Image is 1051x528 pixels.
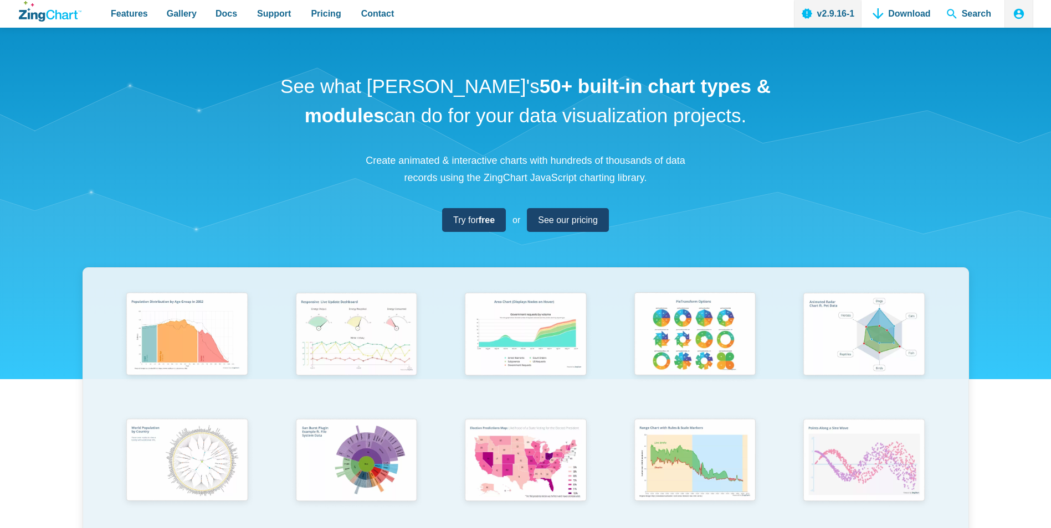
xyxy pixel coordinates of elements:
[627,413,762,510] img: Range Chart with Rultes & Scale Markers
[538,213,598,227] span: See our pricing
[102,287,272,413] a: Population Distribution by Age Group in 2052
[627,287,762,384] img: Pie Transform Options
[305,75,771,126] strong: 50+ built-in chart types & modules
[311,6,341,21] span: Pricing
[453,213,495,227] span: Try for
[257,6,291,21] span: Support
[441,287,611,413] a: Area Chart (Displays Nodes on Hover)
[361,6,394,21] span: Contact
[610,287,780,413] a: Pie Transform Options
[796,287,931,384] img: Animated Radar Chart ft. Pet Data
[276,72,775,130] h1: See what [PERSON_NAME]'s can do for your data visualization projects.
[360,152,692,186] p: Create animated & interactive charts with hundreds of thousands of data records using the ZingCha...
[458,413,593,510] img: Election Predictions Map
[216,6,237,21] span: Docs
[780,287,949,413] a: Animated Radar Chart ft. Pet Data
[479,215,495,225] strong: free
[111,6,148,21] span: Features
[271,287,441,413] a: Responsive Live Update Dashboard
[289,413,424,510] img: Sun Burst Plugin Example ft. File System Data
[119,287,254,384] img: Population Distribution by Age Group in 2052
[458,287,593,384] img: Area Chart (Displays Nodes on Hover)
[167,6,197,21] span: Gallery
[289,287,424,384] img: Responsive Live Update Dashboard
[19,1,81,22] a: ZingChart Logo. Click to return to the homepage
[796,413,931,510] img: Points Along a Sine Wave
[512,213,520,227] span: or
[527,208,609,232] a: See our pricing
[442,208,506,232] a: Try forfree
[119,413,254,510] img: World Population by Country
